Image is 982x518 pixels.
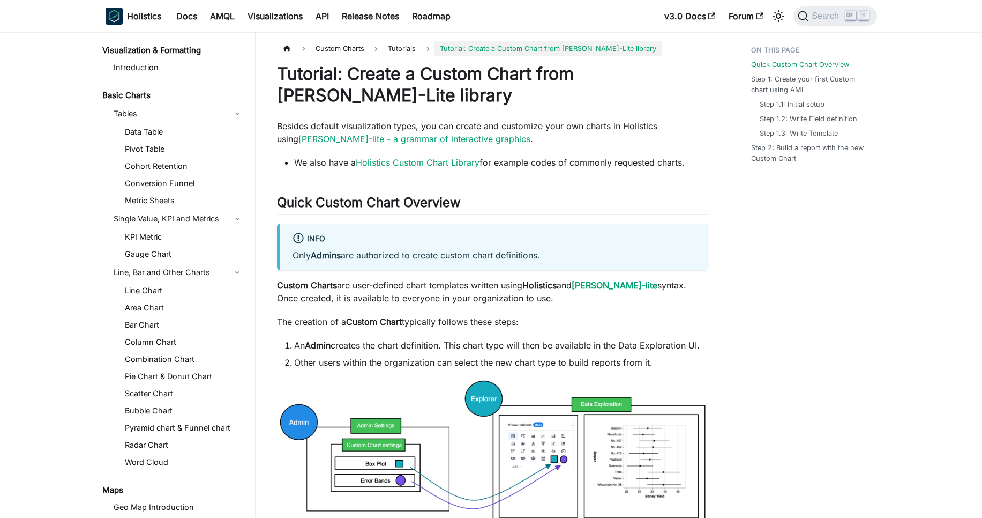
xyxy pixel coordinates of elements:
[335,8,406,25] a: Release Notes
[760,99,824,109] a: Step 1.1: Initial setup
[858,11,869,20] kbd: K
[277,280,337,291] strong: Custom Charts
[99,88,246,103] a: Basic Charts
[751,74,871,94] a: Step 1: Create your first Custom chart using AML
[294,156,708,169] li: We also have a for example codes of commonly requested charts.
[110,60,246,75] a: Introduction
[122,403,246,418] a: Bubble Chart
[793,6,876,26] button: Search (Ctrl+K)
[751,143,871,163] a: Step 2: Build a report with the new Custom Chart
[722,8,770,25] a: Forum
[406,8,457,25] a: Roadmap
[305,340,331,351] strong: Admin
[122,142,246,157] a: Pivot Table
[383,41,421,56] span: Tutorials
[110,105,246,122] a: Tables
[122,369,246,384] a: Pie Chart & Donut Chart
[122,352,246,367] a: Combination Chart
[770,8,787,25] button: Switch between dark and light mode (currently light mode)
[277,279,708,305] p: are user-defined chart templates written using and syntax. Once created, it is available to every...
[311,250,341,261] strong: Admins
[110,500,246,515] a: Geo Map Introduction
[310,41,370,56] span: Custom Charts
[277,41,708,56] nav: Breadcrumbs
[277,120,708,145] p: Besides default visualization types, you can create and customize your own charts in Holistics us...
[106,8,123,25] img: Holistics
[106,8,161,25] a: HolisticsHolistics
[122,159,246,174] a: Cohort Retention
[298,134,530,144] a: [PERSON_NAME]-lite - a grammar of interactive graphics
[751,60,849,70] a: Quick Custom Chart Overview
[110,210,246,227] a: Single Value, KPI and Metrics
[95,32,256,518] nav: Docs sidebar
[110,264,246,281] a: Line, Bar and Other Charts
[572,280,657,291] a: [PERSON_NAME]-lite
[522,280,557,291] strong: Holistics
[277,63,708,106] h1: Tutorial: Create a Custom Chart from [PERSON_NAME]-Lite library
[241,8,309,25] a: Visualizations
[294,356,708,369] li: Other users within the organization can select the new chart type to build reports from it.
[277,195,708,215] h2: Quick Custom Chart Overview
[122,317,246,332] a: Bar Chart
[808,11,845,21] span: Search
[356,157,479,168] a: Holistics Custom Chart Library
[293,232,695,246] div: info
[122,176,246,191] a: Conversion Funnel
[122,386,246,401] a: Scatter Chart
[294,339,708,352] li: An creates the chart definition. This chart type will then be available in the Data Exploration UI.
[122,193,246,208] a: Metric Sheets
[277,41,297,56] a: Home page
[122,455,246,470] a: Word Cloud
[122,335,246,350] a: Column Chart
[122,247,246,262] a: Gauge Chart
[760,128,838,138] a: Step 1.3: Write Template
[170,8,204,25] a: Docs
[277,315,708,328] p: The creation of a typically follows these steps:
[309,8,335,25] a: API
[122,438,246,453] a: Radar Chart
[658,8,722,25] a: v3.0 Docs
[122,124,246,139] a: Data Table
[127,10,161,23] b: Holistics
[122,300,246,315] a: Area Chart
[346,316,402,327] strong: Custom Chart
[99,483,246,498] a: Maps
[760,114,857,124] a: Step 1.2: Write Field definition
[122,230,246,245] a: KPI Metric
[122,420,246,435] a: Pyramid chart & Funnel chart
[204,8,241,25] a: AMQL
[99,43,246,58] a: Visualization & Formatting
[293,249,695,262] p: Only are authorized to create custom chart definitions.
[122,283,246,298] a: Line Chart
[434,41,662,56] span: Tutorial: Create a Custom Chart from [PERSON_NAME]-Lite library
